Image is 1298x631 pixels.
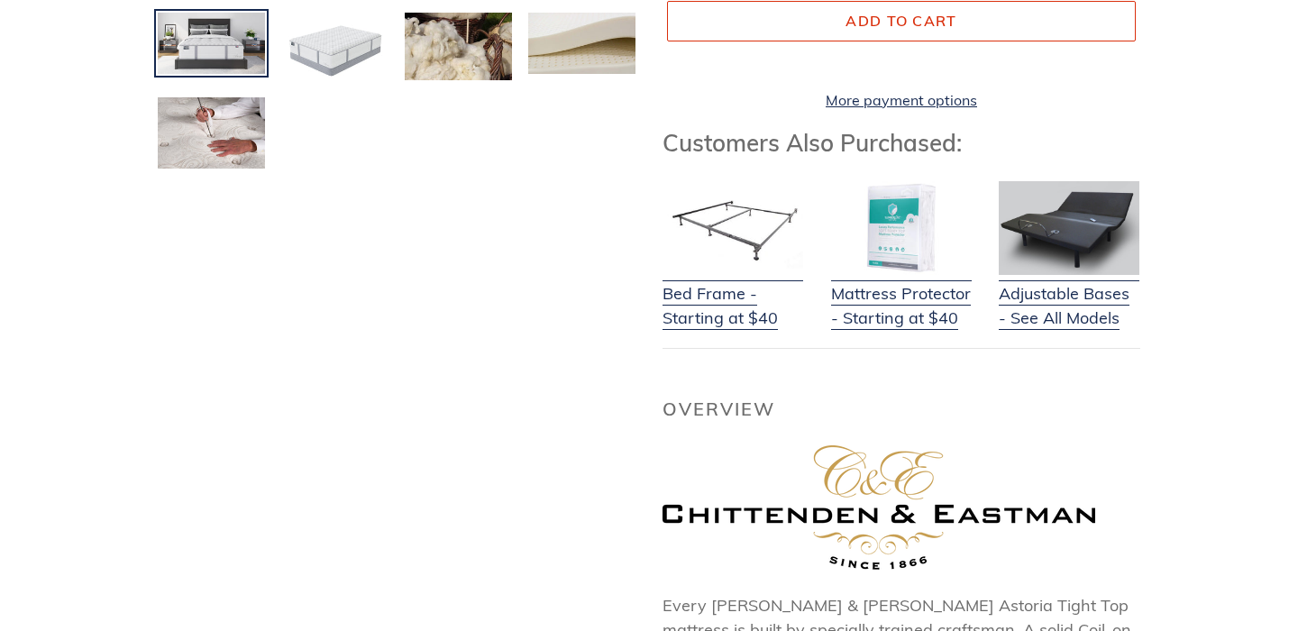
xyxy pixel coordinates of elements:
[663,181,803,275] img: Bed Frame
[156,96,267,171] img: Load image into Gallery viewer, image-showing-process-of-hand-tufting
[999,181,1139,275] img: Adjustable Base
[667,1,1136,41] button: Add to cart
[831,259,972,330] a: Mattress Protector - Starting at $40
[156,11,267,75] img: Load image into Gallery viewer, Astoria-talalay-latex-hybrid-mattress-and-foundation
[526,11,637,75] img: Load image into Gallery viewer, Natural-talalay-latex-comfort-layers
[846,12,956,30] span: Add to cart
[999,259,1139,330] a: Adjustable Bases - See All Models
[667,89,1136,111] a: More payment options
[663,259,803,330] a: Bed Frame - Starting at $40
[663,398,1140,420] h2: Overview
[403,11,514,81] img: Load image into Gallery viewer, Natural-wool-in-baskets
[279,11,390,87] img: Load image into Gallery viewer, Astoria-latex-hybrid-mattress-and-foundation-angled-view
[831,181,972,275] img: Mattress Protector
[663,129,1140,157] h3: Customers Also Purchased:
